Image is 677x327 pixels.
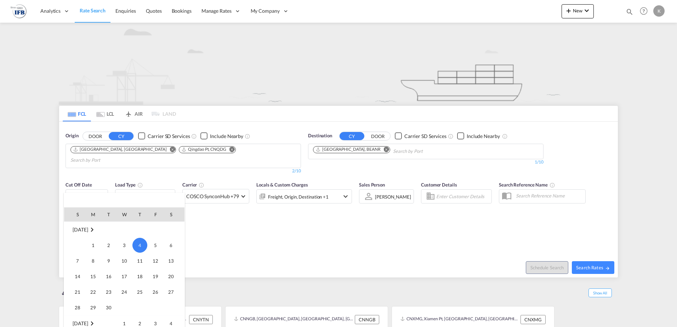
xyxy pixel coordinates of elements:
span: 10 [117,254,131,268]
td: Friday September 12 2025 [148,253,163,269]
td: Thursday September 4 2025 [132,237,148,253]
td: Thursday September 18 2025 [132,269,148,284]
span: 12 [148,254,163,268]
span: 26 [148,285,163,299]
span: 9 [102,254,116,268]
td: September 2025 [64,222,184,237]
span: 4 [132,238,147,253]
td: Saturday September 27 2025 [163,284,184,300]
span: [DATE] [73,226,88,233]
span: 20 [164,269,178,283]
span: 6 [164,238,178,252]
tr: Week 4 [64,284,184,300]
tr: Week 5 [64,300,184,316]
span: 7 [70,254,85,268]
span: 29 [86,300,100,315]
span: 11 [133,254,147,268]
td: Wednesday September 24 2025 [116,284,132,300]
td: Thursday September 11 2025 [132,253,148,269]
span: 17 [117,269,131,283]
span: 15 [86,269,100,283]
td: Tuesday September 9 2025 [101,253,116,269]
tr: Week 3 [64,269,184,284]
td: Saturday September 13 2025 [163,253,184,269]
td: Monday September 8 2025 [85,253,101,269]
td: Tuesday September 16 2025 [101,269,116,284]
td: Sunday September 28 2025 [64,300,85,316]
tr: Week 2 [64,253,184,269]
span: 27 [164,285,178,299]
tr: Week 1 [64,237,184,253]
td: Monday September 29 2025 [85,300,101,316]
span: [DATE] [73,320,88,326]
span: 19 [148,269,163,283]
span: 28 [70,300,85,315]
td: Saturday September 6 2025 [163,237,184,253]
td: Sunday September 7 2025 [64,253,85,269]
td: Tuesday September 23 2025 [101,284,116,300]
span: 2 [102,238,116,252]
th: T [132,207,148,222]
td: Wednesday September 3 2025 [116,237,132,253]
td: Tuesday September 30 2025 [101,300,116,316]
span: 25 [133,285,147,299]
td: Monday September 1 2025 [85,237,101,253]
td: Saturday September 20 2025 [163,269,184,284]
span: 16 [102,269,116,283]
td: Tuesday September 2 2025 [101,237,116,253]
th: W [116,207,132,222]
td: Friday September 19 2025 [148,269,163,284]
span: 30 [102,300,116,315]
span: 13 [164,254,178,268]
tr: Week undefined [64,222,184,237]
span: 1 [86,238,100,252]
td: Friday September 26 2025 [148,284,163,300]
th: S [163,207,184,222]
th: T [101,207,116,222]
th: S [64,207,85,222]
td: Sunday September 21 2025 [64,284,85,300]
td: Monday September 22 2025 [85,284,101,300]
span: 14 [70,269,85,283]
span: 3 [117,238,131,252]
td: Wednesday September 10 2025 [116,253,132,269]
span: 8 [86,254,100,268]
td: Wednesday September 17 2025 [116,269,132,284]
td: Sunday September 14 2025 [64,269,85,284]
span: 5 [148,238,163,252]
td: Thursday September 25 2025 [132,284,148,300]
th: M [85,207,101,222]
span: 24 [117,285,131,299]
td: Friday September 5 2025 [148,237,163,253]
span: 22 [86,285,100,299]
td: Monday September 15 2025 [85,269,101,284]
span: 23 [102,285,116,299]
th: F [148,207,163,222]
span: 21 [70,285,85,299]
span: 18 [133,269,147,283]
